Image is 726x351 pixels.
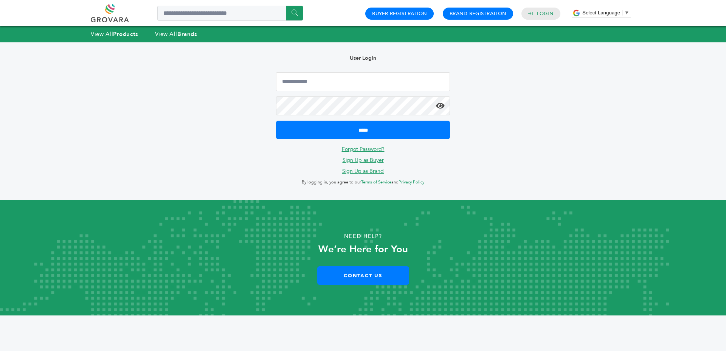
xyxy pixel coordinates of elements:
a: Sign Up as Buyer [343,157,384,164]
span: Select Language [582,10,620,16]
input: Password [276,96,450,115]
p: Need Help? [36,231,690,242]
a: Contact Us [317,266,409,285]
strong: We’re Here for You [318,242,408,256]
a: View AllProducts [91,30,138,38]
a: Privacy Policy [399,179,424,185]
strong: Products [113,30,138,38]
a: Terms of Service [361,179,391,185]
a: Sign Up as Brand [342,168,384,175]
span: ▼ [624,10,629,16]
a: Forgot Password? [342,146,385,153]
a: Select Language​ [582,10,629,16]
b: User Login [350,54,376,62]
strong: Brands [177,30,197,38]
input: Email Address [276,72,450,91]
a: View AllBrands [155,30,197,38]
a: Brand Registration [450,10,506,17]
a: Login [537,10,554,17]
p: By logging in, you agree to our and [276,178,450,187]
input: Search a product or brand... [157,6,303,21]
a: Buyer Registration [372,10,427,17]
